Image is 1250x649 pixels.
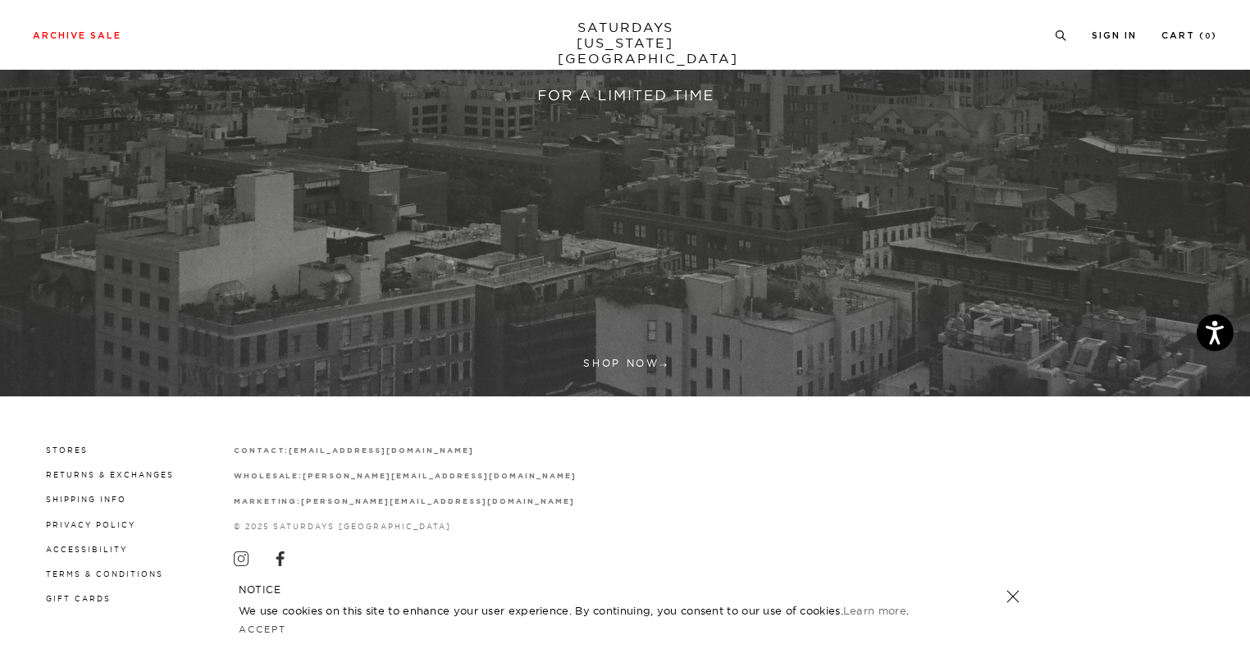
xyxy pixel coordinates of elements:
[46,470,174,479] a: Returns & Exchanges
[46,520,135,529] a: Privacy Policy
[234,498,302,505] strong: marketing:
[46,446,88,455] a: Stores
[234,447,290,455] strong: contact:
[843,604,906,617] a: Learn more
[239,583,1011,597] h5: NOTICE
[46,569,163,578] a: Terms & Conditions
[33,31,121,40] a: Archive Sale
[239,602,953,619] p: We use cookies on this site to enhance your user experience. By continuing, you consent to our us...
[301,496,574,505] a: [PERSON_NAME][EMAIL_ADDRESS][DOMAIN_NAME]
[303,471,576,480] a: [PERSON_NAME][EMAIL_ADDRESS][DOMAIN_NAME]
[46,495,126,504] a: Shipping Info
[46,545,127,554] a: Accessibility
[46,594,111,603] a: Gift Cards
[1205,33,1211,40] small: 0
[289,447,473,455] strong: [EMAIL_ADDRESS][DOMAIN_NAME]
[1161,31,1217,40] a: Cart (0)
[234,520,577,532] p: © 2025 Saturdays [GEOGRAPHIC_DATA]
[301,498,574,505] strong: [PERSON_NAME][EMAIL_ADDRESS][DOMAIN_NAME]
[558,20,693,66] a: SATURDAYS[US_STATE][GEOGRAPHIC_DATA]
[289,446,473,455] a: [EMAIL_ADDRESS][DOMAIN_NAME]
[303,473,576,480] strong: [PERSON_NAME][EMAIL_ADDRESS][DOMAIN_NAME]
[1092,31,1137,40] a: Sign In
[239,624,286,635] a: Accept
[234,473,303,480] strong: wholesale:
